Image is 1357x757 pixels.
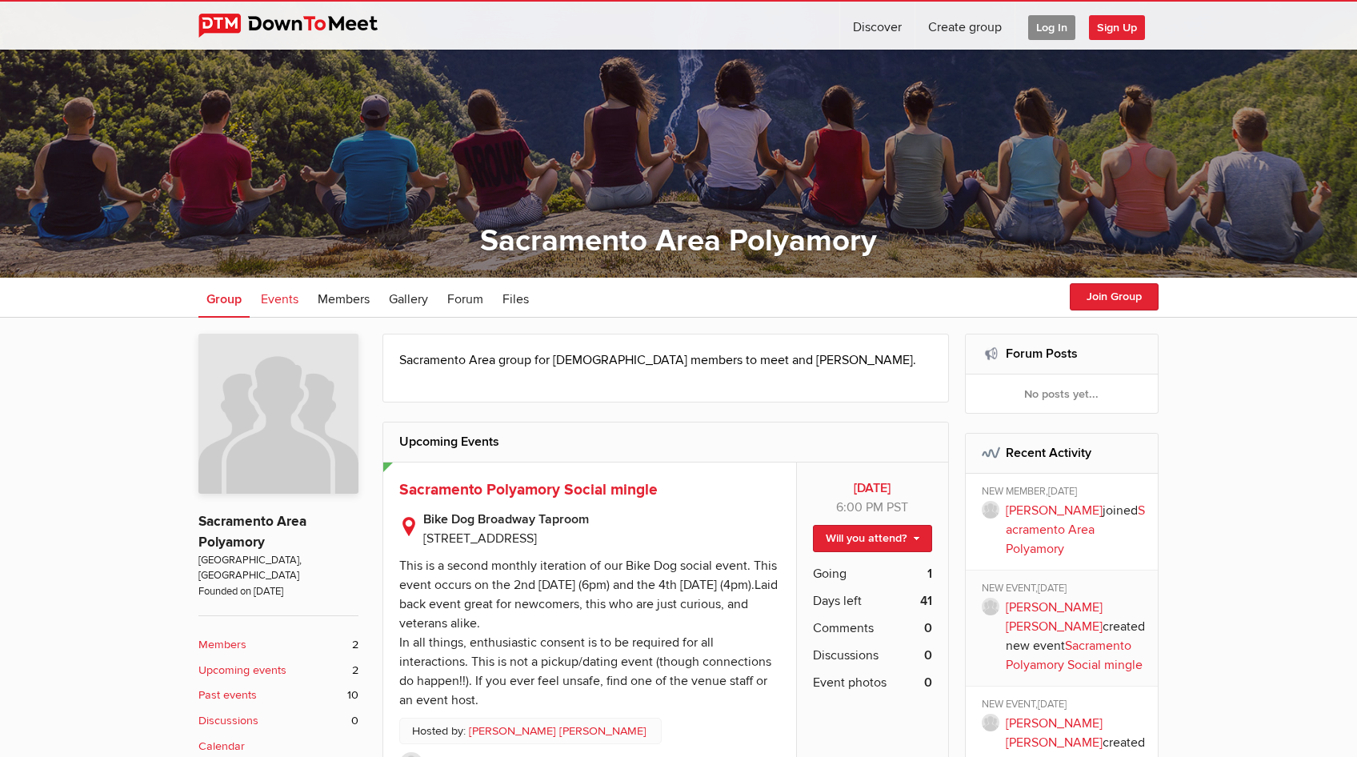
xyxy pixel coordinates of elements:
div: No posts yet... [966,374,1159,413]
b: Calendar [198,738,245,755]
b: 0 [924,673,932,692]
span: Events [261,291,298,307]
span: Event photos [813,673,887,692]
b: Members [198,636,246,654]
a: Log In [1015,2,1088,50]
span: 2 [352,662,358,679]
a: Will you attend? [813,525,932,552]
img: DownToMeet [198,14,402,38]
a: Past events 10 [198,687,358,704]
b: 1 [927,564,932,583]
b: 41 [920,591,932,611]
div: NEW MEMBER, [982,485,1147,501]
span: Forum [447,291,483,307]
div: This is a second monthly iteration of our Bike Dog social event. This event occurs on the 2nd [DA... [399,558,778,708]
span: Gallery [389,291,428,307]
span: 2 [352,636,358,654]
a: Sacramento Polyamory Social mingle [1006,638,1143,673]
span: Founded on [DATE] [198,584,358,599]
span: Going [813,564,847,583]
span: [STREET_ADDRESS] [423,531,537,547]
a: Discussions 0 [198,712,358,730]
a: Events [253,278,306,318]
span: 10 [347,687,358,704]
span: Files [502,291,529,307]
span: [DATE] [1038,698,1067,711]
b: 0 [924,619,932,638]
a: Files [494,278,537,318]
a: Sacramento Area Polyamory [1006,503,1145,557]
b: Past events [198,687,257,704]
a: Upcoming events 2 [198,662,358,679]
a: Members 2 [198,636,358,654]
a: Calendar [198,738,358,755]
b: Discussions [198,712,258,730]
div: NEW EVENT, [982,582,1147,598]
span: 0 [351,712,358,730]
h2: Recent Activity [982,434,1143,472]
span: 6:00 PM [836,499,883,515]
b: 0 [924,646,932,665]
a: Discover [840,2,915,50]
a: Forum [439,278,491,318]
b: Bike Dog Broadway Taproom [423,510,780,529]
a: Sign Up [1089,2,1158,50]
span: America/Los_Angeles [887,499,908,515]
a: Create group [915,2,1015,50]
a: Gallery [381,278,436,318]
a: Forum Posts [1006,346,1078,362]
a: [PERSON_NAME] [PERSON_NAME] [1006,715,1103,751]
a: [PERSON_NAME] [PERSON_NAME] [469,723,646,740]
img: Sacramento Area Polyamory [198,334,358,494]
h2: Upcoming Events [399,423,932,461]
a: Members [310,278,378,318]
span: Log In [1028,15,1075,40]
p: Hosted by: [399,718,662,745]
p: Sacramento Area group for [DEMOGRAPHIC_DATA] members to meet and [PERSON_NAME]. [399,350,932,370]
a: Sacramento Polyamory Social mingle [399,480,658,499]
span: [DATE] [1038,582,1067,595]
a: [PERSON_NAME] [1006,503,1103,519]
p: joined [1006,501,1147,559]
span: Sign Up [1089,15,1145,40]
b: [DATE] [813,479,932,498]
b: Upcoming events [198,662,286,679]
span: Members [318,291,370,307]
span: [DATE] [1048,485,1077,498]
span: [GEOGRAPHIC_DATA], [GEOGRAPHIC_DATA] [198,553,358,584]
p: created new event [1006,598,1147,675]
span: Group [206,291,242,307]
a: [PERSON_NAME] [PERSON_NAME] [1006,599,1103,635]
a: Group [198,278,250,318]
button: Join Group [1070,283,1159,310]
div: NEW EVENT, [982,698,1147,714]
span: Discussions [813,646,879,665]
span: Comments [813,619,874,638]
span: Days left [813,591,862,611]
